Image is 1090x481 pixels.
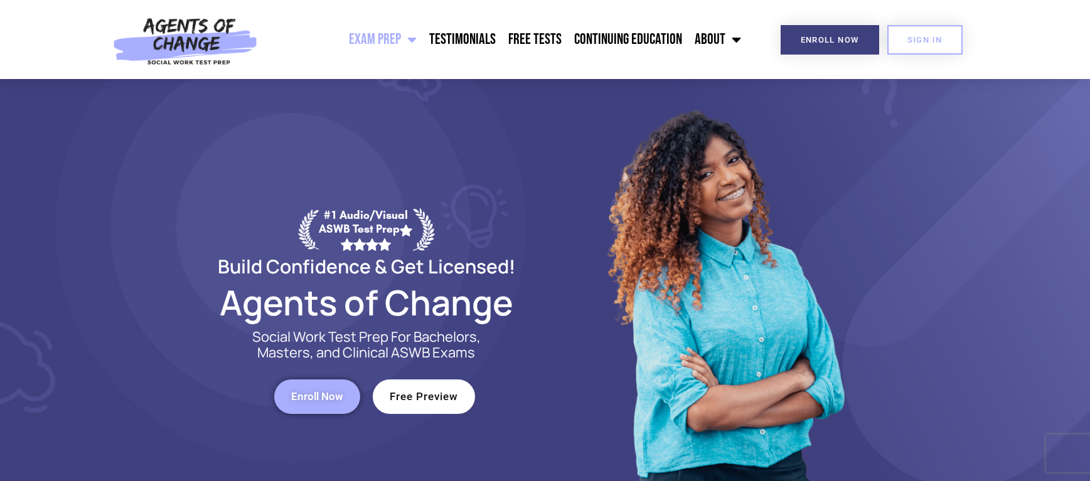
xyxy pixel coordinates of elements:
[343,24,423,55] a: Exam Prep
[264,24,747,55] nav: Menu
[887,25,963,55] a: SIGN IN
[801,36,859,44] span: Enroll Now
[568,24,688,55] a: Continuing Education
[319,208,413,250] div: #1 Audio/Visual ASWB Test Prep
[238,329,495,361] p: Social Work Test Prep For Bachelors, Masters, and Clinical ASWB Exams
[502,24,568,55] a: Free Tests
[423,24,502,55] a: Testimonials
[781,25,879,55] a: Enroll Now
[188,288,545,317] h2: Agents of Change
[373,379,475,414] a: Free Preview
[907,36,943,44] span: SIGN IN
[688,24,747,55] a: About
[274,379,360,414] a: Enroll Now
[188,257,545,275] h2: Build Confidence & Get Licensed!
[390,391,458,402] span: Free Preview
[291,391,343,402] span: Enroll Now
